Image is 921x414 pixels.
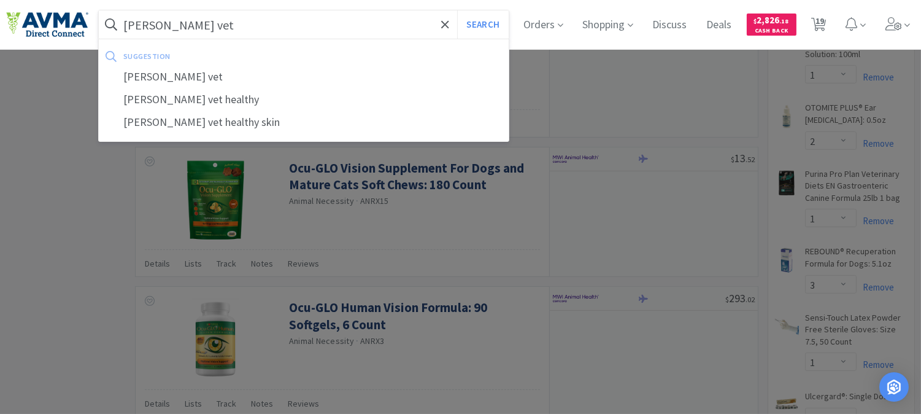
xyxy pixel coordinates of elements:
[747,8,796,41] a: $2,826.18Cash Back
[99,10,509,39] input: Search by item, sku, manufacturer, ingredient, size...
[99,66,509,88] div: [PERSON_NAME] vet
[780,17,789,25] span: . 18
[754,28,789,36] span: Cash Back
[754,17,757,25] span: $
[123,47,336,66] div: suggestion
[457,10,508,39] button: Search
[99,88,509,111] div: [PERSON_NAME] vet healthy
[648,20,692,31] a: Discuss
[702,20,737,31] a: Deals
[99,111,509,134] div: [PERSON_NAME] vet healthy skin
[754,14,789,26] span: 2,826
[6,12,88,37] img: e4e33dab9f054f5782a47901c742baa9_102.png
[806,21,831,32] a: 19
[879,372,909,402] div: Open Intercom Messenger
